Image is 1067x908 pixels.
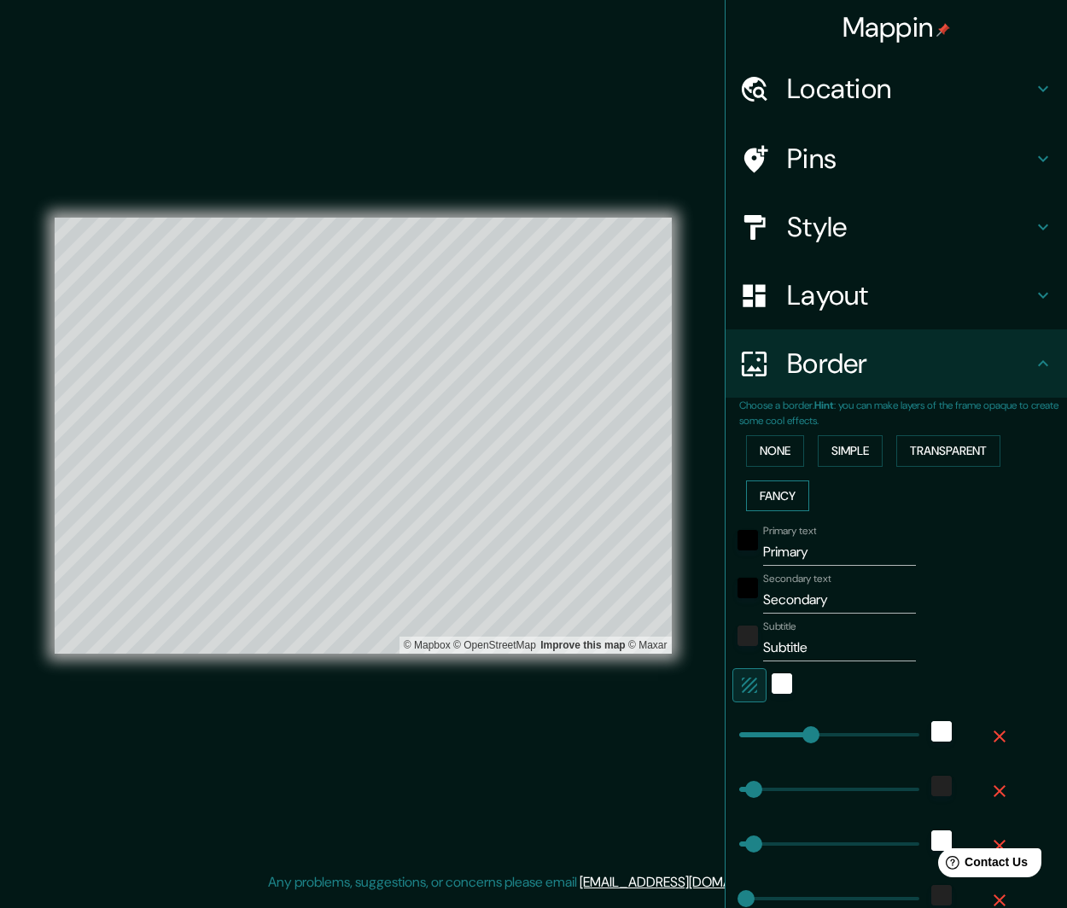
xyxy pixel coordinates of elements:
[726,193,1067,261] div: Style
[540,639,625,651] a: Map feedback
[843,10,951,44] h4: Mappin
[268,872,793,893] p: Any problems, suggestions, or concerns please email .
[580,873,790,891] a: [EMAIL_ADDRESS][DOMAIN_NAME]
[787,142,1033,176] h4: Pins
[628,639,668,651] a: Maxar
[931,885,952,905] button: color-222222
[726,55,1067,123] div: Location
[931,721,952,742] button: white
[453,639,536,651] a: OpenStreetMap
[787,346,1033,381] h4: Border
[763,620,796,634] label: Subtitle
[896,435,1000,467] button: Transparent
[763,524,816,538] label: Primary text
[787,72,1033,106] h4: Location
[726,125,1067,193] div: Pins
[726,329,1067,398] div: Border
[738,578,758,598] button: black
[772,673,792,694] button: white
[726,261,1067,329] div: Layout
[931,776,952,796] button: color-222222
[915,841,1048,889] iframe: Help widget launcher
[787,210,1033,244] h4: Style
[814,399,834,412] b: Hint
[738,626,758,646] button: color-222222
[404,639,451,651] a: Mapbox
[738,530,758,550] button: black
[787,278,1033,312] h4: Layout
[931,830,952,851] button: white
[936,23,950,37] img: pin-icon.png
[818,435,883,467] button: Simple
[746,435,804,467] button: None
[763,572,831,586] label: Secondary text
[739,398,1067,428] p: Choose a border. : you can make layers of the frame opaque to create some cool effects.
[746,480,809,512] button: Fancy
